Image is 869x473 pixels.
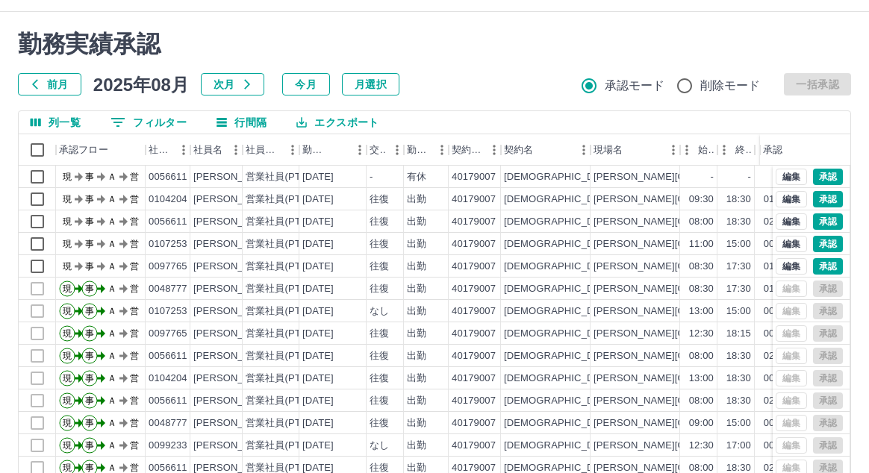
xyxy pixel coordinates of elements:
text: Ａ [108,172,116,182]
div: 08:00 [689,394,714,408]
text: Ａ [108,194,116,204]
div: 現場名 [594,134,623,166]
button: メニュー [573,139,595,161]
text: Ａ [108,306,116,316]
text: 事 [85,395,94,406]
div: 承認 [763,134,782,166]
div: [DEMOGRAPHIC_DATA]市 [504,192,624,207]
button: 次月 [201,73,264,95]
div: [PERSON_NAME] [193,237,275,251]
div: 有休 [407,170,426,184]
div: 始業 [680,134,717,166]
text: 現 [63,261,72,272]
div: [DEMOGRAPHIC_DATA]市 [504,260,624,274]
div: [PERSON_NAME] [193,394,275,408]
div: 勤務日 [302,134,328,166]
button: 編集 [776,213,807,230]
button: ソート [328,140,349,160]
text: 営 [130,216,139,227]
text: 営 [130,395,139,406]
div: [DEMOGRAPHIC_DATA]市 [504,327,624,341]
div: 往復 [370,394,389,408]
div: 往復 [370,282,389,296]
div: 契約名 [504,134,533,166]
div: 往復 [370,215,389,229]
text: 事 [85,216,94,227]
div: 出勤 [407,439,426,453]
text: 現 [63,373,72,383]
div: 勤務区分 [407,134,431,166]
text: 営 [130,373,139,383]
button: フィルター表示 [99,111,199,134]
div: [DEMOGRAPHIC_DATA]市 [504,372,624,386]
text: 現 [63,194,72,204]
div: 営業社員(PT契約) [246,349,324,363]
button: メニュー [225,139,247,161]
text: 事 [85,328,94,339]
div: 出勤 [407,260,426,274]
text: 現 [63,395,72,406]
div: 契約コード [452,134,483,166]
button: 承認 [813,236,843,252]
button: 編集 [776,191,807,207]
div: - [748,170,751,184]
div: 往復 [370,372,389,386]
text: 営 [130,328,139,339]
div: 18:30 [726,372,751,386]
button: 編集 [776,169,807,185]
div: [DATE] [302,416,334,430]
text: 営 [130,306,139,316]
text: 現 [63,351,72,361]
div: 0056611 [149,170,187,184]
text: 事 [85,418,94,428]
div: 社員番号 [146,134,190,166]
div: 18:30 [726,192,751,207]
div: 承認フロー [59,134,108,166]
div: 0097765 [149,327,187,341]
text: 現 [63,328,72,339]
text: 現 [63,418,72,428]
button: メニュー [662,139,685,161]
div: [DEMOGRAPHIC_DATA]市 [504,237,624,251]
text: 営 [130,194,139,204]
div: 00:00 [764,304,788,319]
div: 出勤 [407,327,426,341]
div: [PERSON_NAME] [193,439,275,453]
div: 0097765 [149,260,187,274]
text: 営 [130,261,139,272]
div: 営業社員(PT契約) [246,416,324,430]
div: 18:30 [726,349,751,363]
div: 社員番号 [149,134,172,166]
div: 09:00 [689,416,714,430]
div: 40179007 [452,394,496,408]
text: 営 [130,351,139,361]
div: 02:30 [764,394,788,408]
button: 今月 [282,73,330,95]
div: 営業社員(PT契約) [246,215,324,229]
div: 営業社員(PT契約) [246,439,324,453]
div: 往復 [370,416,389,430]
text: Ａ [108,284,116,294]
div: 00:00 [764,416,788,430]
text: Ａ [108,418,116,428]
div: 08:00 [689,349,714,363]
div: 01:00 [764,260,788,274]
div: 01:00 [764,282,788,296]
text: 営 [130,239,139,249]
text: 事 [85,239,94,249]
div: 00:00 [764,327,788,341]
div: 40179007 [452,439,496,453]
div: 18:30 [726,215,751,229]
div: [DATE] [302,215,334,229]
div: 承認フロー [56,134,146,166]
text: 現 [63,284,72,294]
div: 08:30 [689,282,714,296]
div: [PERSON_NAME] [193,304,275,319]
text: 現 [63,216,72,227]
div: 09:30 [689,192,714,207]
div: 01:00 [764,192,788,207]
div: 40179007 [452,304,496,319]
div: 12:30 [689,439,714,453]
div: [DATE] [302,394,334,408]
div: 02:30 [764,215,788,229]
